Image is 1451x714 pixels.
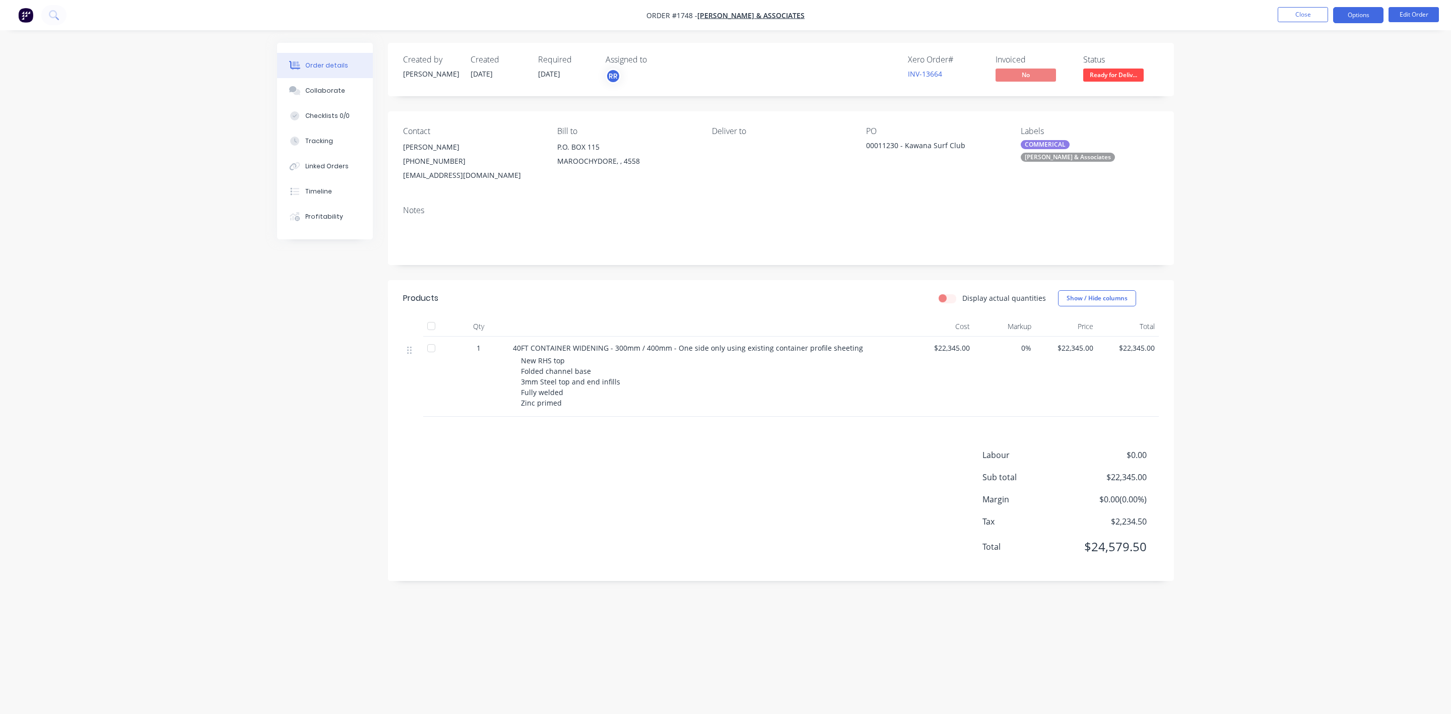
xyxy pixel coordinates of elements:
div: Assigned to [606,55,706,64]
button: Show / Hide columns [1058,290,1136,306]
div: [PERSON_NAME] [403,140,541,154]
span: $24,579.50 [1072,538,1147,556]
div: Deliver to [712,126,850,136]
span: Margin [982,493,1072,505]
button: Options [1333,7,1383,23]
span: 1 [477,343,481,353]
button: Edit Order [1389,7,1439,22]
div: [PHONE_NUMBER] [403,154,541,168]
span: $22,345.00 [1072,471,1147,483]
div: Qty [448,316,509,337]
span: [DATE] [471,69,493,79]
span: $0.00 ( 0.00 %) [1072,493,1147,505]
span: 0% [978,343,1032,353]
span: $22,345.00 [1039,343,1093,353]
span: $0.00 [1072,449,1147,461]
div: 00011230 - Kawana Surf Club [866,140,992,154]
span: New RHS top Folded channel base 3mm Steel top and end infills Fully welded Zinc primed [521,356,620,408]
div: P.O. BOX 115 [557,140,695,154]
div: Cost [912,316,974,337]
span: $2,234.50 [1072,515,1147,528]
span: Sub total [982,471,1072,483]
div: Required [538,55,593,64]
span: Labour [982,449,1072,461]
div: [PERSON_NAME] & Associates [1021,153,1115,162]
div: Order details [305,61,348,70]
div: Contact [403,126,541,136]
div: Notes [403,206,1159,215]
div: Price [1035,316,1097,337]
div: Total [1097,316,1159,337]
div: Created by [403,55,458,64]
button: Order details [277,53,373,78]
span: [DATE] [538,69,560,79]
span: $22,345.00 [1101,343,1155,353]
div: Collaborate [305,86,345,95]
button: Profitability [277,204,373,229]
div: Linked Orders [305,162,349,171]
span: Order #1748 - [646,11,697,20]
span: Total [982,541,1072,553]
span: 40FT CONTAINER WIDENING - 300mm / 400mm - One side only using existing container profile sheeting [513,343,863,353]
div: [PERSON_NAME] [403,69,458,79]
button: Timeline [277,179,373,204]
div: Xero Order # [908,55,983,64]
div: Checklists 0/0 [305,111,350,120]
span: Ready for Deliv... [1083,69,1144,81]
div: Profitability [305,212,343,221]
span: Tax [982,515,1072,528]
button: Tracking [277,128,373,154]
div: COMMERICAL [1021,140,1070,149]
div: Timeline [305,187,332,196]
div: [EMAIL_ADDRESS][DOMAIN_NAME] [403,168,541,182]
a: INV-13664 [908,69,942,79]
button: Collaborate [277,78,373,103]
img: Factory [18,8,33,23]
div: PO [866,126,1004,136]
button: Close [1278,7,1328,22]
div: MAROOCHYDORE, , 4558 [557,154,695,168]
button: Checklists 0/0 [277,103,373,128]
div: Products [403,292,438,304]
div: Bill to [557,126,695,136]
a: [PERSON_NAME] & ASSOCIATES [697,11,805,20]
div: Labels [1021,126,1159,136]
div: Tracking [305,137,333,146]
div: Invoiced [996,55,1071,64]
div: Status [1083,55,1159,64]
button: RR [606,69,621,84]
div: Created [471,55,526,64]
label: Display actual quantities [962,293,1046,303]
div: Markup [974,316,1036,337]
div: P.O. BOX 115MAROOCHYDORE, , 4558 [557,140,695,172]
div: [PERSON_NAME][PHONE_NUMBER][EMAIL_ADDRESS][DOMAIN_NAME] [403,140,541,182]
button: Linked Orders [277,154,373,179]
span: $22,345.00 [916,343,970,353]
span: No [996,69,1056,81]
button: Ready for Deliv... [1083,69,1144,84]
